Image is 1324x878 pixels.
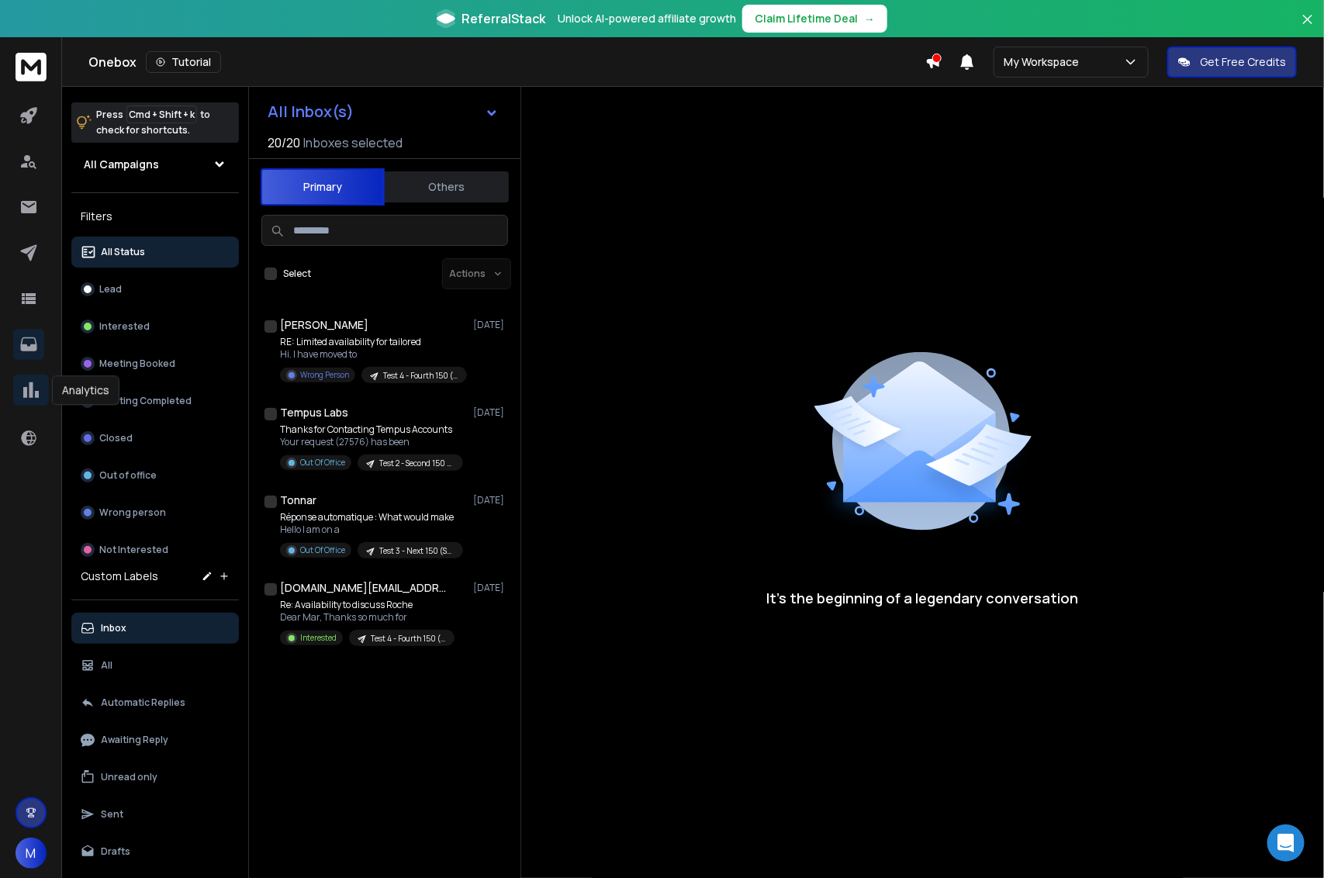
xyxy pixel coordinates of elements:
[280,436,463,448] p: Your request (27576) has been
[261,168,385,206] button: Primary
[71,724,239,755] button: Awaiting Reply
[280,317,368,333] h1: [PERSON_NAME]
[1004,54,1085,70] p: My Workspace
[300,544,345,556] p: Out Of Office
[1298,9,1318,47] button: Close banner
[268,133,300,152] span: 20 / 20
[71,613,239,644] button: Inbox
[71,348,239,379] button: Meeting Booked
[99,320,150,333] p: Interested
[99,283,122,296] p: Lead
[101,808,123,821] p: Sent
[1167,47,1297,78] button: Get Free Credits
[71,311,239,342] button: Interested
[558,11,736,26] p: Unlock AI-powered affiliate growth
[280,336,466,348] p: RE: Limited availability for tailored
[864,11,875,26] span: →
[101,622,126,634] p: Inbox
[71,237,239,268] button: All Status
[88,51,925,73] div: Onebox
[71,497,239,528] button: Wrong person
[283,268,311,280] label: Select
[71,687,239,718] button: Automatic Replies
[101,734,168,746] p: Awaiting Reply
[300,369,349,381] p: Wrong Person
[99,432,133,444] p: Closed
[767,587,1079,609] p: It’s the beginning of a legendary conversation
[71,836,239,867] button: Drafts
[71,149,239,180] button: All Campaigns
[255,96,511,127] button: All Inbox(s)
[742,5,887,33] button: Claim Lifetime Deal→
[101,697,185,709] p: Automatic Replies
[300,457,345,468] p: Out Of Office
[71,650,239,681] button: All
[280,348,466,361] p: Hi. I have moved to
[71,762,239,793] button: Unread only
[379,545,454,557] p: Test 3 - Next 150 (Subject C)
[473,406,508,419] p: [DATE]
[280,493,316,508] h1: Tonnar
[280,599,455,611] p: Re: Availability to discuss Roche
[280,405,348,420] h1: Tempus Labs
[71,423,239,454] button: Closed
[16,838,47,869] button: M
[473,582,508,594] p: [DATE]
[379,458,454,469] p: Test 2 - Second 150 (Subject B)
[280,511,463,524] p: Réponse automatique : What would make
[383,370,458,382] p: Test 4 - Fourth 150 (Subject D)
[71,799,239,830] button: Sent
[99,506,166,519] p: Wrong person
[99,395,192,407] p: Meeting Completed
[280,611,455,624] p: Dear Mar, Thanks so much for
[52,375,119,405] div: Analytics
[385,170,509,204] button: Others
[99,469,157,482] p: Out of office
[300,632,337,644] p: Interested
[371,633,445,645] p: Test 4 - Fourth 150 (Subject D)
[71,460,239,491] button: Out of office
[71,206,239,227] h3: Filters
[101,845,130,858] p: Drafts
[84,157,159,172] h1: All Campaigns
[126,105,197,123] span: Cmd + Shift + k
[473,494,508,506] p: [DATE]
[99,544,168,556] p: Not Interested
[280,423,463,436] p: Thanks for Contacting Tempus Accounts
[280,524,463,536] p: Hello I am on a
[146,51,221,73] button: Tutorial
[280,580,451,596] h1: [DOMAIN_NAME][EMAIL_ADDRESS][DOMAIN_NAME]
[1200,54,1286,70] p: Get Free Credits
[303,133,403,152] h3: Inboxes selected
[101,771,157,783] p: Unread only
[101,659,112,672] p: All
[71,385,239,417] button: Meeting Completed
[81,569,158,584] h3: Custom Labels
[96,107,210,138] p: Press to check for shortcuts.
[101,246,145,258] p: All Status
[99,358,175,370] p: Meeting Booked
[268,104,354,119] h1: All Inbox(s)
[71,274,239,305] button: Lead
[473,319,508,331] p: [DATE]
[1267,824,1305,862] div: Open Intercom Messenger
[71,534,239,565] button: Not Interested
[461,9,545,28] span: ReferralStack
